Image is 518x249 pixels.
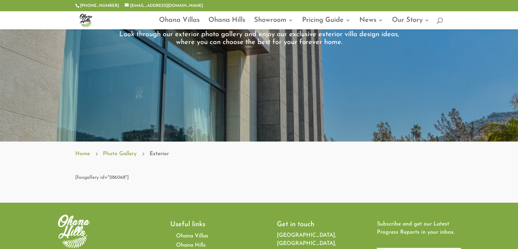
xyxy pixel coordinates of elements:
[170,221,241,231] h2: Useful links
[103,149,137,158] a: Photo Gallery
[80,4,119,8] a: [PHONE_NUMBER]
[75,149,90,158] a: Home
[159,18,200,29] a: Ohana Villas
[392,18,429,29] a: Our Story
[75,174,443,182] div: [foogallery id="286068"]
[208,18,245,29] a: Ohana Hills
[176,243,206,248] a: Ohana Hills
[140,151,146,157] span: 5
[150,149,169,158] span: Exterior
[77,11,95,29] img: ohana-hills
[377,220,461,237] p: Subscribe and get our Latest Progress Reports in your inbox.
[119,31,399,46] span: Look through our exterior photo gallery and enjoy our exclusive exterior villa design ideas, wher...
[125,4,203,8] a: [EMAIL_ADDRESS][DOMAIN_NAME]
[176,233,208,239] a: Ohana Villas
[93,151,99,157] span: 5
[359,18,383,29] a: News
[302,18,350,29] a: Pricing Guide
[254,18,293,29] a: Showroom
[277,221,348,231] h2: Get in touch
